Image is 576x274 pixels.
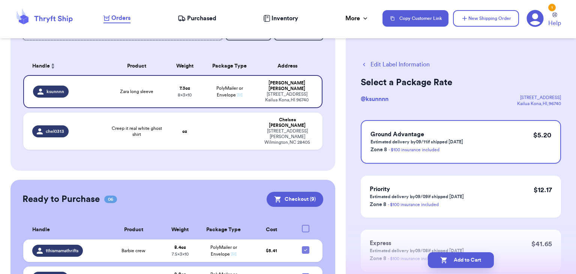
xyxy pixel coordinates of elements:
[198,220,250,239] th: Package Type
[453,10,519,27] button: New Shipping Order
[107,57,167,75] th: Product
[32,226,50,234] span: Handle
[187,14,216,23] span: Purchased
[526,10,544,27] a: 1
[370,139,463,145] p: Estimated delivery by 09/11 if shipped [DATE]
[548,12,561,28] a: Help
[382,10,448,27] button: Copy Customer Link
[163,220,198,239] th: Weight
[103,14,130,23] a: Orders
[267,192,323,207] button: Checkout (9)
[250,220,293,239] th: Cost
[178,14,216,23] a: Purchased
[428,252,494,268] button: Add to Cart
[548,19,561,28] span: Help
[182,129,187,134] strong: oz
[261,117,313,128] div: Chelsea [PERSON_NAME]
[534,185,552,195] p: $ 12.17
[180,86,190,90] strong: 7.3 oz
[370,202,386,207] span: Zone 8
[345,14,369,23] div: More
[361,60,430,69] button: Edit Label Information
[271,14,298,23] span: Inventory
[46,128,64,134] span: chel0313
[533,130,551,140] p: $ 5.20
[22,193,100,205] h2: Ready to Purchase
[370,240,391,246] span: Express
[50,62,56,71] button: Sort ascending
[203,57,257,75] th: Package Type
[517,101,561,107] div: Kailua Kona , HI , 96740
[172,252,189,256] span: 7.5 x 3 x 10
[111,14,130,23] span: Orders
[370,194,464,200] p: Estimated delivery by 09/09 if shipped [DATE]
[261,128,313,145] div: [STREET_ADDRESS][PERSON_NAME] Wilmington , NC 28405
[531,239,552,249] p: $ 41.65
[167,57,203,75] th: Weight
[261,80,313,92] div: [PERSON_NAME] [PERSON_NAME]
[266,248,277,253] span: $ 5.41
[174,245,186,250] strong: 8.4 oz
[32,62,50,70] span: Handle
[370,186,390,192] span: Priority
[388,148,439,152] a: - $100 insurance included
[216,86,243,97] span: PolyMailer or Envelope ✉️
[104,196,117,203] span: 06
[178,93,192,97] span: 8 x 3 x 10
[388,202,439,207] a: - $100 insurance included
[46,89,64,95] span: ksunnnn
[548,4,556,11] div: 1
[361,77,561,89] h2: Select a Package Rate
[111,125,162,137] span: Creep it real white ghost shirt
[261,92,313,103] div: [STREET_ADDRESS] Kailua Kona , HI 96740
[370,131,424,137] span: Ground Advantage
[361,96,388,102] span: @ ksunnnn
[263,14,298,23] a: Inventory
[121,248,145,254] span: Barbie crew
[256,57,322,75] th: Address
[105,220,163,239] th: Product
[120,89,153,95] span: Zara long sleeve
[210,245,237,256] span: PolyMailer or Envelope ✉️
[517,95,561,101] div: [STREET_ADDRESS]
[370,147,387,152] span: Zone 8
[46,248,78,254] span: tthismamathrifts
